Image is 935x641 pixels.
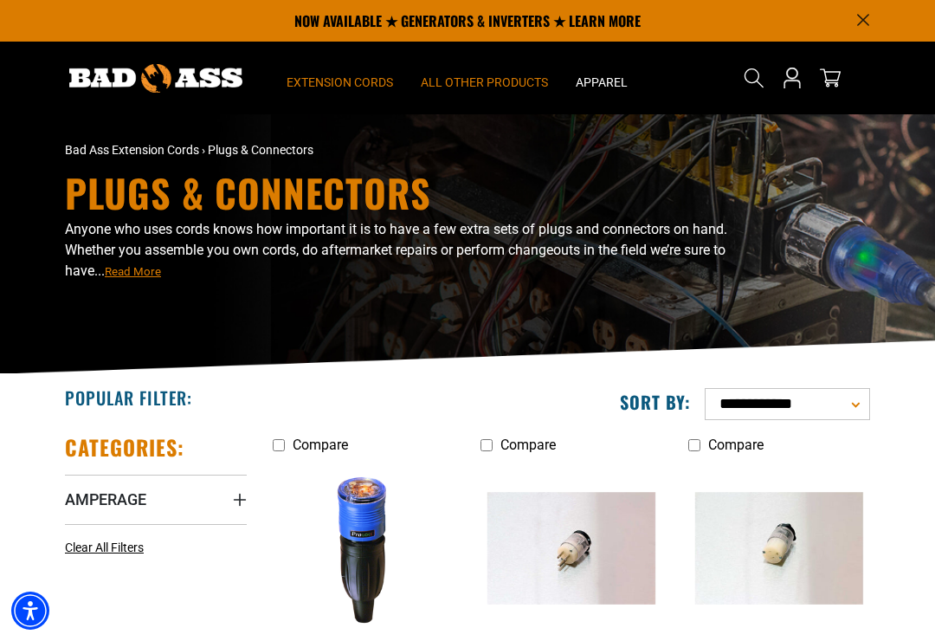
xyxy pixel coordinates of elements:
a: cart [816,68,844,88]
summary: Apparel [562,42,642,114]
span: Compare [500,437,556,453]
img: Century 15A-125V Straight Blade Lighted Plug [478,492,665,605]
img: Bad Ass Extension Cords [69,64,242,93]
p: Anyone who uses cords knows how important it is to have a few extra sets of plugs and connectors ... [65,219,732,282]
img: DIY 15A-125V Click-to-Lock Lighted Connector [270,464,457,632]
span: Plugs & Connectors [208,143,313,157]
span: Apparel [576,74,628,90]
a: Bad Ass Extension Cords [65,143,199,157]
span: Amperage [65,489,146,509]
nav: breadcrumbs [65,141,593,159]
h1: Plugs & Connectors [65,174,732,212]
span: Compare [708,437,764,453]
h2: Categories: [65,434,184,461]
span: Clear All Filters [65,541,144,554]
summary: Search [740,64,768,92]
summary: Amperage [65,475,247,523]
summary: Extension Cords [273,42,407,114]
a: Clear All Filters [65,539,151,557]
h2: Popular Filter: [65,386,192,409]
label: Sort by: [620,391,691,413]
img: Century 15A-125V Straight Blade Lighted Connector NEMA 5-15C [686,492,873,605]
span: Read More [105,265,161,278]
a: Open this option [778,42,806,114]
span: › [202,143,205,157]
summary: All Other Products [407,42,562,114]
span: Extension Cords [287,74,393,90]
span: Compare [293,437,348,453]
span: All Other Products [421,74,548,90]
div: Accessibility Menu [11,592,49,630]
